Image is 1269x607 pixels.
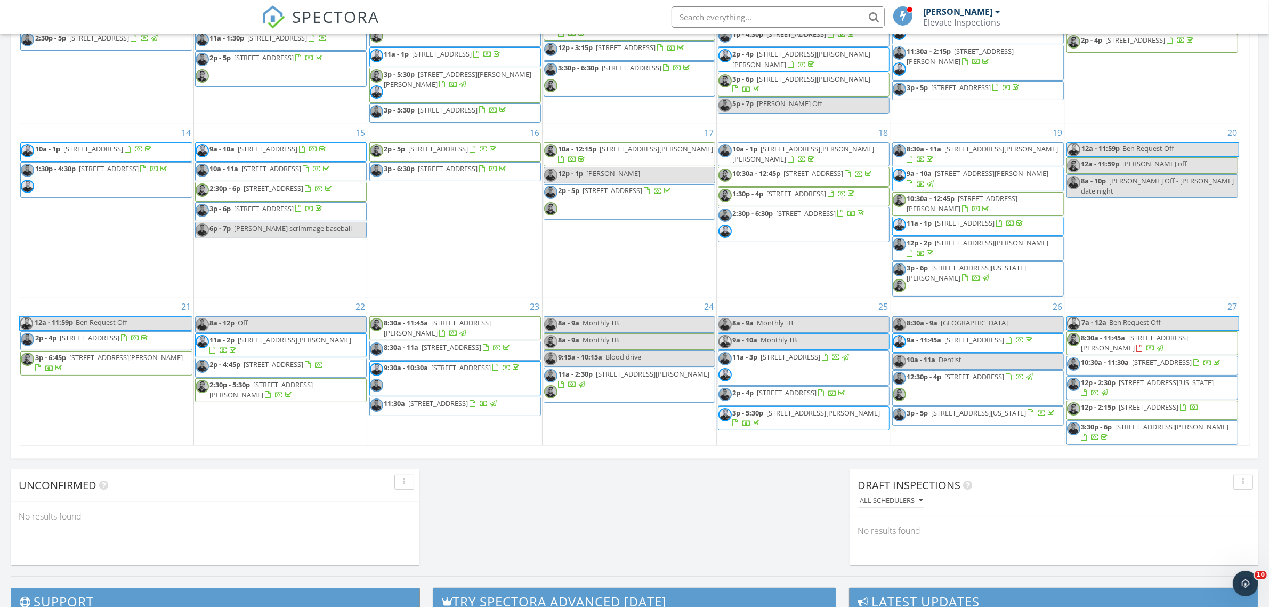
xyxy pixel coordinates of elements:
[907,46,1014,66] a: 11:30a - 2:15p [STREET_ADDRESS][PERSON_NAME]
[733,29,764,39] span: 1p - 4:30p
[893,144,906,157] img: david_bw.jpg
[907,263,1026,283] span: [STREET_ADDRESS][US_STATE][PERSON_NAME]
[1081,35,1103,45] span: 2p - 4p
[544,61,715,97] a: 3:30p - 6:30p [STREET_ADDRESS]
[733,189,764,198] span: 1:30p - 4p
[210,164,332,173] a: 10a - 11a [STREET_ADDRESS]
[368,298,542,446] td: Go to September 23, 2025
[238,318,248,328] span: Off
[907,46,1014,66] span: [STREET_ADDRESS][PERSON_NAME]
[369,162,541,181] a: 3p - 6:30p [STREET_ADDRESS]
[196,69,209,83] img: walter_bw_2.jpg
[757,99,823,108] span: [PERSON_NAME] Off
[718,167,890,186] a: 10:30a - 12:45p [STREET_ADDRESS]
[19,298,193,446] td: Go to September 21, 2025
[559,144,714,164] a: 10a - 12:15p [STREET_ADDRESS][PERSON_NAME]
[370,144,383,157] img: walter_bw_2.jpg
[718,28,890,47] a: 1p - 4:30p [STREET_ADDRESS]
[544,142,715,166] a: 10a - 12:15p [STREET_ADDRESS][PERSON_NAME]
[409,144,468,154] span: [STREET_ADDRESS]
[733,74,871,94] a: 3p - 6p [STREET_ADDRESS][PERSON_NAME]
[600,144,714,154] span: [STREET_ADDRESS][PERSON_NAME]
[21,333,34,346] img: david_bw.jpg
[907,169,1049,188] a: 9a - 10a [STREET_ADDRESS][PERSON_NAME]
[559,43,686,52] a: 12p - 3:15p [STREET_ADDRESS]
[718,99,732,112] img: david_bw.jpg
[718,209,732,222] img: david_bw.jpg
[1067,159,1080,172] img: walter_bw_2.jpg
[235,223,352,233] span: [PERSON_NAME] scrimmage baseball
[767,29,827,39] span: [STREET_ADDRESS]
[196,164,209,177] img: david_bw.jpg
[235,204,294,213] span: [STREET_ADDRESS]
[932,83,991,92] span: [STREET_ADDRESS]
[369,47,541,67] a: 11a - 1p [STREET_ADDRESS]
[544,186,557,199] img: david_bw.jpg
[210,183,241,193] span: 2:30p - 6p
[384,105,508,115] a: 3p - 5:30p [STREET_ADDRESS]
[559,63,599,73] span: 3:30p - 6:30p
[210,335,352,355] a: 11a - 2p [STREET_ADDRESS][PERSON_NAME]
[384,342,419,352] span: 8:30a - 11a
[907,83,1022,92] a: 3p - 5p [STREET_ADDRESS]
[733,74,754,84] span: 3p - 6p
[238,144,298,154] span: [STREET_ADDRESS]
[893,238,906,251] img: david_bw.jpg
[210,164,239,173] span: 10a - 11a
[35,164,76,173] span: 1:30p - 4:30p
[702,298,716,315] a: Go to September 24, 2025
[892,45,1064,80] a: 11:30a - 2:15p [STREET_ADDRESS][PERSON_NAME]
[370,69,383,83] img: walter_bw_2.jpg
[718,73,890,97] a: 3p - 6p [STREET_ADDRESS][PERSON_NAME]
[195,142,367,162] a: 9a - 10a [STREET_ADDRESS]
[19,124,193,298] td: Go to September 14, 2025
[544,43,557,56] img: david_bw.jpg
[193,124,368,298] td: Go to September 15, 2025
[195,31,367,51] a: 11a - 1:30p [STREET_ADDRESS]
[892,81,1064,100] a: 3p - 5p [STREET_ADDRESS]
[892,217,1064,236] a: 11a - 1p [STREET_ADDRESS]
[210,144,235,154] span: 9a - 10a
[1067,333,1080,346] img: walter_bw_2.jpg
[777,209,836,218] span: [STREET_ADDRESS]
[20,31,192,51] a: 2:30p - 5p [STREET_ADDRESS]
[195,202,367,221] a: 3p - 6p [STREET_ADDRESS]
[702,124,716,141] a: Go to September 17, 2025
[210,204,231,213] span: 3p - 6p
[718,207,890,242] a: 2:30p - 6:30p [STREET_ADDRESS]
[559,18,706,38] a: 9:30a - 1p [STREET_ADDRESS][PERSON_NAME]
[733,144,875,164] span: [STREET_ADDRESS][PERSON_NAME][PERSON_NAME]
[924,6,993,17] div: [PERSON_NAME]
[196,318,209,331] img: david_bw.jpg
[935,218,995,228] span: [STREET_ADDRESS]
[941,318,1008,328] span: [GEOGRAPHIC_DATA]
[733,49,871,69] a: 2p - 4p [STREET_ADDRESS][PERSON_NAME][PERSON_NAME]
[892,142,1064,166] a: 8:30a - 11a [STREET_ADDRESS][PERSON_NAME]
[210,335,235,345] span: 11a - 2p
[384,69,532,89] span: [STREET_ADDRESS][PERSON_NAME][PERSON_NAME]
[195,162,367,181] a: 10a - 11a [STREET_ADDRESS]
[716,298,891,446] td: Go to September 25, 2025
[718,142,890,166] a: 10a - 1p [STREET_ADDRESS][PERSON_NAME][PERSON_NAME]
[733,209,773,218] span: 2:30p - 6:30p
[718,318,732,331] img: david_bw.jpg
[21,164,34,177] img: david_bw.jpg
[35,164,169,173] a: 1:30p - 4:30p [STREET_ADDRESS]
[733,335,758,345] span: 9a - 10a
[945,144,1058,154] span: [STREET_ADDRESS][PERSON_NAME]
[559,43,593,52] span: 12p - 3:15p
[20,331,192,350] a: 2p - 4p [STREET_ADDRESS]
[733,99,754,108] span: 5p - 7p
[1081,143,1121,156] span: 12a - 11:59p
[733,352,758,362] span: 11a - 3p
[384,144,406,154] span: 2p - 5p
[907,238,932,247] span: 12p - 2p
[35,144,153,154] a: 10a - 1p [STREET_ADDRESS]
[733,169,781,178] span: 10:30a - 12:45p
[718,350,890,386] a: 11a - 3p [STREET_ADDRESS]
[180,124,193,141] a: Go to September 14, 2025
[384,105,415,115] span: 3p - 5:30p
[907,144,942,154] span: 8:30a - 11a
[757,74,871,84] span: [STREET_ADDRESS][PERSON_NAME]
[907,46,951,56] span: 11:30a - 2:15p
